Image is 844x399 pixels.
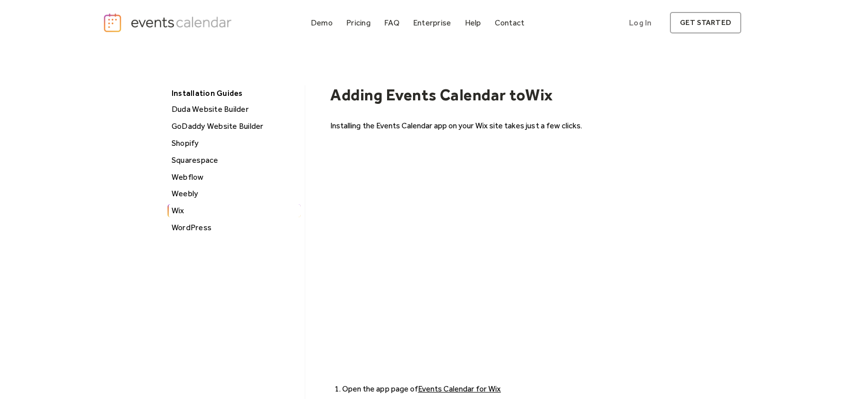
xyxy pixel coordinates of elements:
a: Shopify [168,137,301,150]
a: Events Calendar for Wix [418,384,501,394]
div: GoDaddy Website Builder [169,120,301,133]
a: WordPress [168,221,301,234]
a: Wix [168,204,301,217]
div: Pricing [346,20,371,25]
p: ‍ [330,132,677,144]
h1: Wix [525,85,553,104]
a: GoDaddy Website Builder [168,120,301,133]
a: Demo [307,16,337,29]
div: Installation Guides [167,85,300,101]
div: FAQ [384,20,400,25]
a: Webflow [168,171,301,184]
p: Installing the Events Calendar app on your Wix site takes just a few clicks. [330,120,677,132]
iframe: YouTube video player [330,144,677,362]
a: Enterprise [409,16,455,29]
div: Squarespace [169,154,301,167]
h1: Adding Events Calendar to [330,85,525,104]
a: FAQ [380,16,404,29]
a: Duda Website Builder [168,103,301,116]
a: Pricing [342,16,375,29]
div: Help [465,20,481,25]
div: Wix [169,204,301,217]
div: Weebly [169,187,301,200]
a: get started [670,12,741,33]
div: Enterprise [413,20,451,25]
div: Demo [311,20,333,25]
p: ‍ [330,361,677,373]
div: Contact [495,20,525,25]
a: Weebly [168,187,301,200]
a: Squarespace [168,154,301,167]
a: home [103,12,234,33]
a: Contact [491,16,529,29]
a: Log In [619,12,661,33]
div: Duda Website Builder [169,103,301,116]
div: WordPress [169,221,301,234]
div: Webflow [169,171,301,184]
div: Shopify [169,137,301,150]
li: Open the app page of [342,383,677,395]
a: Help [461,16,485,29]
